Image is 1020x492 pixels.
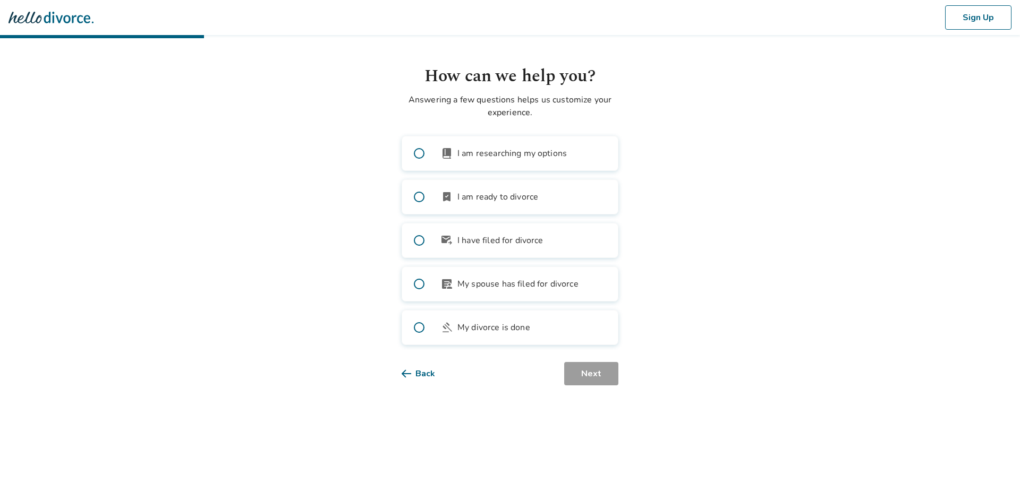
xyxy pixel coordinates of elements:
p: Answering a few questions helps us customize your experience. [402,93,618,119]
span: outgoing_mail [440,234,453,247]
span: I have filed for divorce [457,234,543,247]
span: I am researching my options [457,147,567,160]
button: Sign Up [945,5,1011,30]
span: gavel [440,321,453,334]
span: I am ready to divorce [457,191,538,203]
h1: How can we help you? [402,64,618,89]
button: Back [402,362,452,385]
span: book_2 [440,147,453,160]
span: bookmark_check [440,191,453,203]
span: My spouse has filed for divorce [457,278,579,290]
span: article_person [440,278,453,290]
img: Hello Divorce Logo [8,7,93,28]
button: Next [565,362,618,385]
span: My divorce is done [457,321,530,334]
